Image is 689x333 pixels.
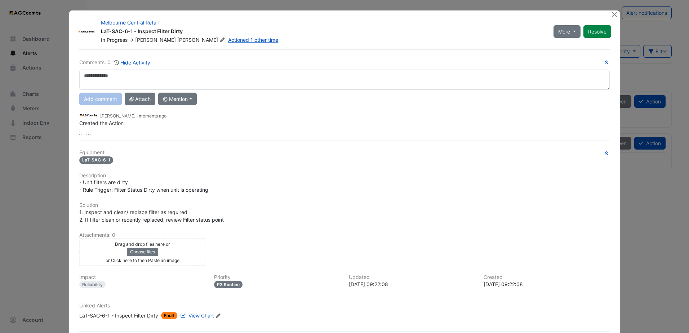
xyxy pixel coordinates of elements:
button: Resolve [583,25,611,38]
small: or Click here to then Paste an image [106,258,179,263]
h6: Priority [214,274,340,280]
h6: Equipment [79,150,610,156]
span: In Progress [101,37,128,43]
div: LaT-SAC-6-1 - Inspect Filter Dirty [79,312,158,319]
a: View Chart [179,312,214,319]
span: Fault [161,312,177,319]
button: @ Mention [158,93,197,105]
span: 1. Inspect and clean/ replace filter as required 2. If filter clean or recently replaced, review ... [79,209,224,223]
div: [DATE] 09:22:08 [349,280,475,288]
img: AG Coombs [79,111,97,119]
button: Close [611,10,618,18]
small: Drag and drop files here or [115,241,170,247]
small: [PERSON_NAME] - [100,113,166,119]
img: AG Coombs [78,28,95,35]
button: Choose files [127,248,158,256]
fa-icon: Edit Linked Alerts [215,313,221,319]
h6: Updated [349,274,475,280]
h6: Linked Alerts [79,303,610,309]
span: - Unit filters are dirty - Rule Trigger: Filter Status Dirty when unit is operating [79,179,208,193]
span: LaT-SAC-6-1 [79,156,113,164]
span: [PERSON_NAME] [177,36,226,44]
div: P3 Routine [214,281,243,288]
h6: Impact [79,274,205,280]
a: Actioned 1 other time [228,37,278,43]
a: Melbourne Central Retail [101,19,159,26]
h6: Created [484,274,610,280]
h6: Solution [79,202,610,208]
button: Hide Activity [114,58,151,67]
div: LaT-SAC-6-1 - Inspect Filter Dirty [101,28,545,36]
div: Comments: 0 [79,58,151,67]
h6: Description [79,173,610,179]
div: [DATE] 09:22:08 [484,280,610,288]
h6: Attachments: 0 [79,232,610,238]
button: Attach [125,93,155,105]
div: Reliability [79,281,106,288]
span: [PERSON_NAME] [135,37,176,43]
span: 2025-09-01 09:22:08 [139,113,166,119]
span: -> [129,37,134,43]
span: Created the Action [79,120,124,126]
button: More [554,25,581,38]
span: More [558,28,570,35]
span: View Chart [188,312,214,319]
